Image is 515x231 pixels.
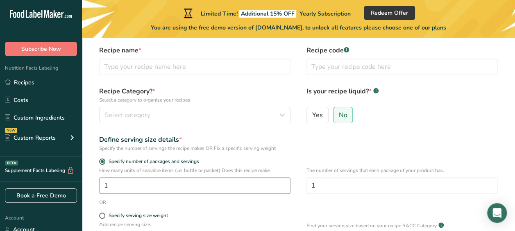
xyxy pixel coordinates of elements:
div: OR [99,199,106,206]
input: Type your recipe code here [306,59,498,75]
p: How many units of sealable items (i.e. bottle or packet) Does this recipe make. [99,167,290,174]
p: The number of servings that each package of your product has. [306,167,498,174]
label: Is your recipe liquid? [306,86,498,104]
p: Add recipe serving size. [99,221,290,228]
span: plans [432,24,446,32]
div: BETA [5,161,18,165]
span: Yearly Subscription [299,10,351,18]
span: Yes [312,111,323,119]
label: Recipe Category? [99,86,290,104]
span: Specify number of packages and servings [105,159,199,165]
span: No [338,111,347,119]
div: Specify serving size weight [109,213,168,219]
div: Limited Time! [182,8,351,18]
button: Subscribe Now [5,42,77,56]
p: Find your serving size based on your recipe RACC Category [306,222,437,229]
span: Redeem Offer [371,9,408,17]
div: Open Intercom Messenger [487,203,507,223]
span: Additional 15% OFF [239,10,296,18]
p: Select a category to organize your recipes [99,96,290,104]
span: You are using the free demo version of [DOMAIN_NAME], to unlock all features please choose one of... [151,23,446,32]
div: Specify the number of servings the recipe makes OR Fix a specific serving weight [99,145,290,152]
div: Custom Reports [5,134,56,142]
a: Book a Free Demo [5,188,77,203]
button: Select category [99,107,290,123]
button: Redeem Offer [364,6,415,20]
div: Define serving size details [99,135,290,145]
input: Type your recipe name here [99,59,290,75]
label: Recipe name [99,45,290,55]
div: NEW [5,128,17,133]
span: Select category [104,110,150,120]
label: Recipe code [306,45,498,55]
span: Subscribe Now [21,45,61,53]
